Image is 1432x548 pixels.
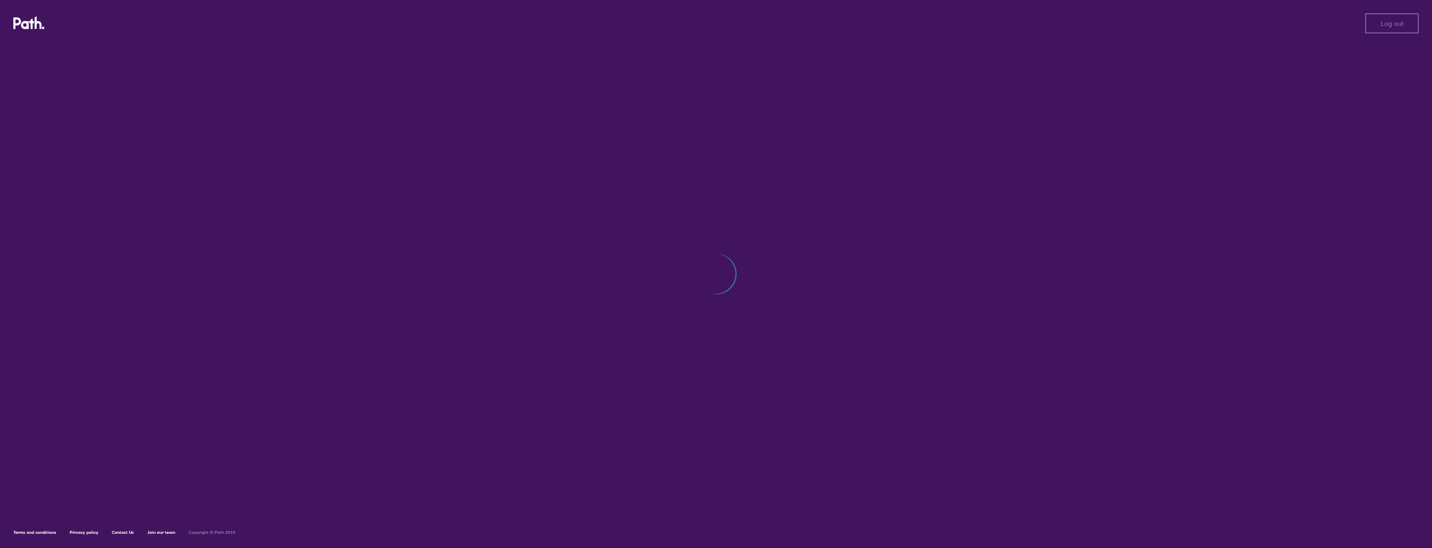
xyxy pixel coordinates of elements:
[147,530,175,535] a: Join our team
[189,530,235,535] h6: Copyright © Path 2018
[1381,20,1404,27] span: Log out
[112,530,134,535] a: Contact Us
[1365,13,1419,33] button: Log out
[13,530,56,535] a: Terms and conditions
[70,530,98,535] a: Privacy policy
